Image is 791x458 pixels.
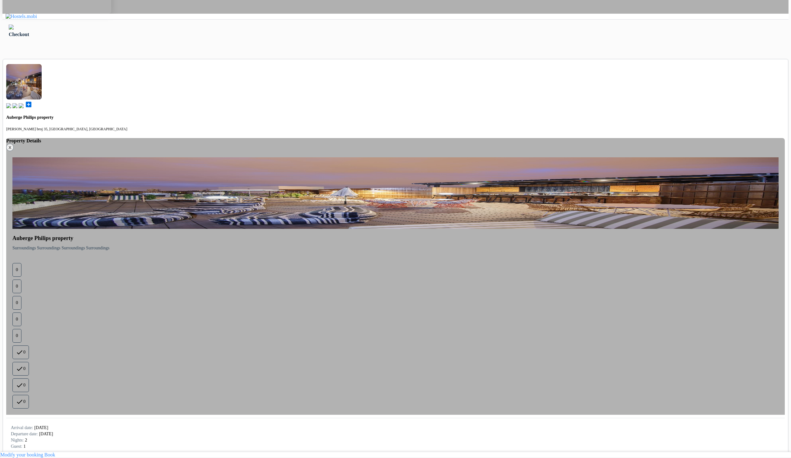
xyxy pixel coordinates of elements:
[6,438,24,442] span: Nights:
[0,452,43,457] a: Modify your booking
[9,25,14,30] img: left_arrow.svg
[12,378,29,392] div: 0
[6,424,11,429] img: calendar.svg
[16,398,23,405] i: done
[34,425,48,430] span: [DATE]
[16,365,23,372] i: done
[6,444,22,449] span: Guest:
[6,127,127,131] small: [PERSON_NAME] broj 35, [GEOGRAPHIC_DATA], [GEOGRAPHIC_DATA]
[12,103,17,108] img: music.svg
[24,444,26,449] span: 1
[12,246,109,250] span: Surroundings Surroundings Surroundings Surroundings
[16,349,23,356] i: done
[6,432,38,436] span: Departure date:
[6,138,785,144] h4: Property Details
[25,101,32,108] span: add_box
[12,362,29,376] div: 0
[6,14,37,19] img: Hostels.mobi
[6,115,785,120] h4: Auberge Philips property
[25,104,32,109] a: add_box
[6,443,11,448] img: user_icon.svg
[19,103,24,108] img: truck.svg
[6,425,33,430] span: Arrival date:
[12,395,29,409] div: 0
[16,382,23,389] i: done
[6,144,14,151] button: X
[12,329,21,343] div: 0
[39,432,53,436] span: [DATE]
[6,103,11,108] img: book.svg
[12,235,779,242] h4: Auberge Philips property
[12,280,21,293] div: 0
[9,32,29,37] span: Checkout
[12,312,21,326] div: 0
[6,431,11,435] img: calendar.svg
[12,345,29,359] div: 0
[12,296,21,310] div: 0
[12,263,21,277] div: 0
[6,437,11,442] img: moon.svg
[44,452,55,457] a: Book
[25,438,27,442] span: 2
